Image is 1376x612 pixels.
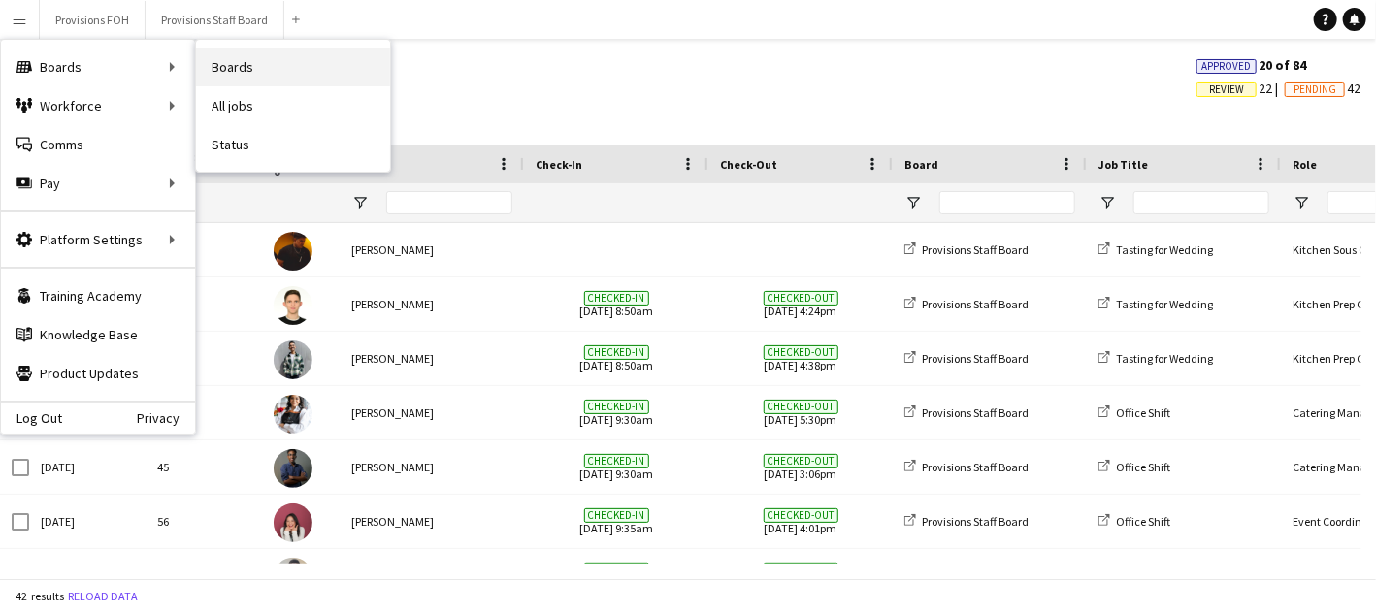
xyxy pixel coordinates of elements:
span: 20 of 84 [1196,56,1306,74]
span: Check-Out [720,157,777,172]
a: Knowledge Base [1,315,195,354]
span: [DATE] 9:30am [536,386,697,439]
a: Provisions Staff Board [904,297,1029,311]
span: Role [1293,157,1317,172]
div: 5 [146,332,262,385]
span: [DATE] 3:06pm [720,440,881,494]
span: Provisions Staff Board [922,351,1029,366]
input: Name Filter Input [386,191,512,214]
span: Checked-out [764,345,838,360]
button: Reload data [64,586,142,607]
span: Tasting for Wedding [1116,297,1213,311]
a: Tasting for Wedding [1098,242,1213,257]
button: Provisions Staff Board [146,1,284,39]
div: 59 [146,223,262,276]
span: [DATE] 4:01pm [720,495,881,548]
span: Provisions Staff Board [922,242,1029,257]
span: 22 [1196,80,1285,97]
img: Dev Patel [274,340,312,379]
button: Provisions FOH [40,1,146,39]
span: Checked-in [584,345,649,360]
a: Provisions Staff Board [904,242,1029,257]
span: [DATE] 4:38pm [720,332,881,385]
span: Office Shift [1116,405,1170,420]
div: [PERSON_NAME] [340,549,524,602]
span: Checked-in [584,454,649,468]
div: [PERSON_NAME] [340,495,524,548]
div: 65 [146,386,262,439]
button: Open Filter Menu [351,194,369,211]
img: Timothy Lampitoc [274,232,312,271]
span: Checked-out [764,454,838,468]
img: Akil Walton [274,449,312,488]
span: [DATE] 8:50am [536,332,697,385]
a: Provisions Staff Board [904,405,1029,420]
div: [DATE] [29,495,146,548]
a: Tasting for Wedding [1098,297,1213,311]
a: Product Updates [1,354,195,393]
span: Review [1209,83,1244,96]
span: Provisions Staff Board [922,460,1029,474]
a: Boards [196,48,390,86]
span: Checked-out [764,563,838,577]
span: [DATE] 1:58pm [536,549,697,602]
div: 49 [146,549,262,602]
span: Check-In [536,157,582,172]
span: [DATE] 4:24pm [720,277,881,331]
a: Privacy [137,410,195,426]
img: Gendra Angela Faelden [274,503,312,542]
div: Platform Settings [1,220,195,259]
span: [DATE] 8:50am [536,277,697,331]
a: Log Out [1,410,62,426]
a: Provisions Staff Board [904,460,1029,474]
div: Boards [1,48,195,86]
img: Daniel Akindun [274,558,312,596]
div: [DATE] [29,549,146,602]
div: [PERSON_NAME] [340,386,524,439]
span: Checked-in [584,291,649,306]
img: Stephanie Custodio [274,395,312,434]
span: Checked-out [764,291,838,306]
span: Provisions Staff Board [922,297,1029,311]
a: All jobs [196,86,390,125]
span: Checked-out [764,400,838,414]
button: Open Filter Menu [1098,194,1116,211]
span: [DATE] 5:30pm [720,386,881,439]
a: Office Shift [1098,514,1170,529]
span: Provisions Staff Board [922,514,1029,529]
span: Checked-in [584,508,649,523]
span: Job Title [1098,157,1148,172]
span: [DATE] 9:35am [536,495,697,548]
div: 45 [146,440,262,494]
span: [DATE] 9:30am [536,440,697,494]
span: Office Shift [1116,460,1170,474]
div: [PERSON_NAME] [340,332,524,385]
a: Tasting for Wedding [1098,351,1213,366]
a: Status [196,125,390,164]
span: Provisions Staff Board [922,405,1029,420]
a: Comms [1,125,195,164]
div: Workforce [1,86,195,125]
div: [PERSON_NAME] [340,277,524,331]
div: [PERSON_NAME] [340,223,524,276]
div: 56 [146,495,262,548]
a: Provisions Staff Board [904,514,1029,529]
span: Checked-in [584,563,649,577]
a: Training Academy [1,276,195,315]
div: [DATE] [29,440,146,494]
div: [PERSON_NAME] [340,440,524,494]
button: Open Filter Menu [1293,194,1310,211]
span: Checked-out [764,508,838,523]
span: Approved [1202,60,1252,73]
div: 68 [146,277,262,331]
span: [DATE] 7:03pm [720,549,881,602]
span: Board [904,157,938,172]
a: Office Shift [1098,405,1170,420]
a: Office Shift [1098,460,1170,474]
div: Pay [1,164,195,203]
span: Tasting for Wedding [1116,351,1213,366]
input: Board Filter Input [939,191,1075,214]
a: Provisions Staff Board [904,351,1029,366]
button: Open Filter Menu [904,194,922,211]
img: Vitalii Kikot [274,286,312,325]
